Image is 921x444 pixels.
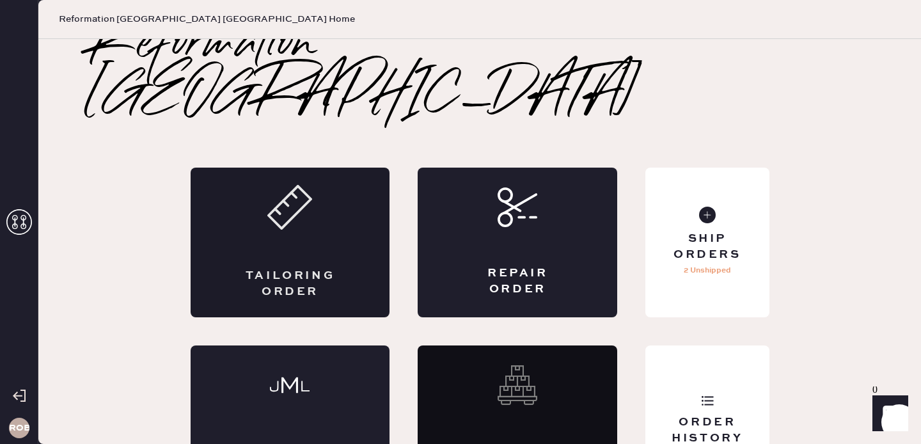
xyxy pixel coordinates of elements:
p: 2 Unshipped [684,263,731,278]
div: Tailoring Order [242,268,339,300]
h3: ROBCA [9,424,29,432]
h2: Reformation [GEOGRAPHIC_DATA] [90,19,870,122]
span: Reformation [GEOGRAPHIC_DATA] [GEOGRAPHIC_DATA] Home [59,13,355,26]
iframe: Front Chat [860,386,915,441]
div: Repair Order [469,266,566,297]
div: Ship Orders [656,231,759,263]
